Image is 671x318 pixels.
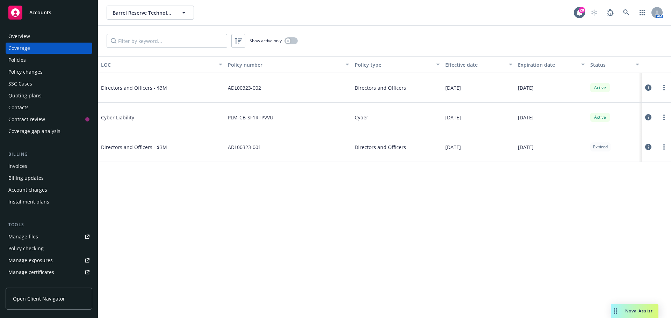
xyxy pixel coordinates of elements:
div: SSC Cases [8,78,32,89]
span: ADL00323-001 [228,143,261,151]
a: more [660,113,668,121]
div: Coverage [8,43,30,54]
div: Installment plans [8,196,49,207]
span: Directors and Officers - $3M [101,143,206,151]
div: Invoices [8,161,27,172]
a: Switch app [635,6,649,20]
span: ADL00323-002 [228,84,261,91]
div: Manage exposures [8,255,53,266]
span: Barrel Reserve Technologies Inc. [113,9,173,16]
div: Policy type [355,61,432,68]
div: Manage files [8,231,38,242]
span: [DATE] [518,143,534,151]
div: Manage claims [8,279,44,290]
div: Status [590,61,632,68]
button: LOC [98,56,225,73]
div: Coverage gap analysis [8,126,60,137]
a: Billing updates [6,172,92,184]
a: Quoting plans [6,90,92,101]
div: Contacts [8,102,29,113]
div: Policies [8,54,26,66]
span: [DATE] [445,143,461,151]
a: more [660,143,668,151]
a: Manage exposures [6,255,92,266]
span: Directors and Officers [355,143,406,151]
a: Accounts [6,3,92,22]
span: Active [593,84,607,91]
a: Manage certificates [6,267,92,278]
div: LOC [101,61,215,68]
button: Expiration date [515,56,587,73]
a: Policies [6,54,92,66]
button: Nova Assist [611,304,658,318]
div: Policy number [228,61,341,68]
div: Effective date [445,61,504,68]
div: Expiration date [518,61,577,68]
div: Policy changes [8,66,43,77]
a: Policy changes [6,66,92,77]
a: Overview [6,31,92,42]
span: Cyber [355,114,368,121]
span: Directors and Officers - $3M [101,84,206,91]
span: Cyber Liability [101,114,206,121]
div: Tools [6,221,92,228]
a: Report a Bug [603,6,617,20]
a: Search [619,6,633,20]
a: Manage files [6,231,92,242]
span: PLM-CB-SF1RTPVVU [228,114,273,121]
a: Start snowing [587,6,601,20]
div: 28 [579,7,585,13]
span: Open Client Navigator [13,295,65,302]
span: Directors and Officers [355,84,406,91]
span: Expired [593,144,608,150]
div: Drag to move [611,304,620,318]
div: Billing updates [8,172,44,184]
span: Nova Assist [625,308,653,314]
a: Coverage gap analysis [6,126,92,137]
a: Contacts [6,102,92,113]
a: more [660,83,668,92]
div: Billing [6,151,92,158]
span: [DATE] [445,114,461,121]
span: Show active only [250,38,282,44]
a: Contract review [6,114,92,125]
a: Manage claims [6,279,92,290]
span: [DATE] [518,84,534,91]
span: [DATE] [518,114,534,121]
a: SSC Cases [6,78,92,89]
a: Coverage [6,43,92,54]
div: Manage certificates [8,267,54,278]
a: Account charges [6,184,92,195]
span: Active [593,114,607,120]
span: [DATE] [445,84,461,91]
button: Policy type [352,56,442,73]
button: Barrel Reserve Technologies Inc. [107,6,194,20]
input: Filter by keyword... [107,34,227,48]
span: Accounts [29,10,51,15]
a: Invoices [6,161,92,172]
div: Quoting plans [8,90,42,101]
div: Contract review [8,114,45,125]
a: Policy checking [6,243,92,254]
button: Status [587,56,642,73]
div: Overview [8,31,30,42]
div: Account charges [8,184,47,195]
a: Installment plans [6,196,92,207]
button: Policy number [225,56,352,73]
button: Effective date [442,56,515,73]
div: Policy checking [8,243,44,254]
